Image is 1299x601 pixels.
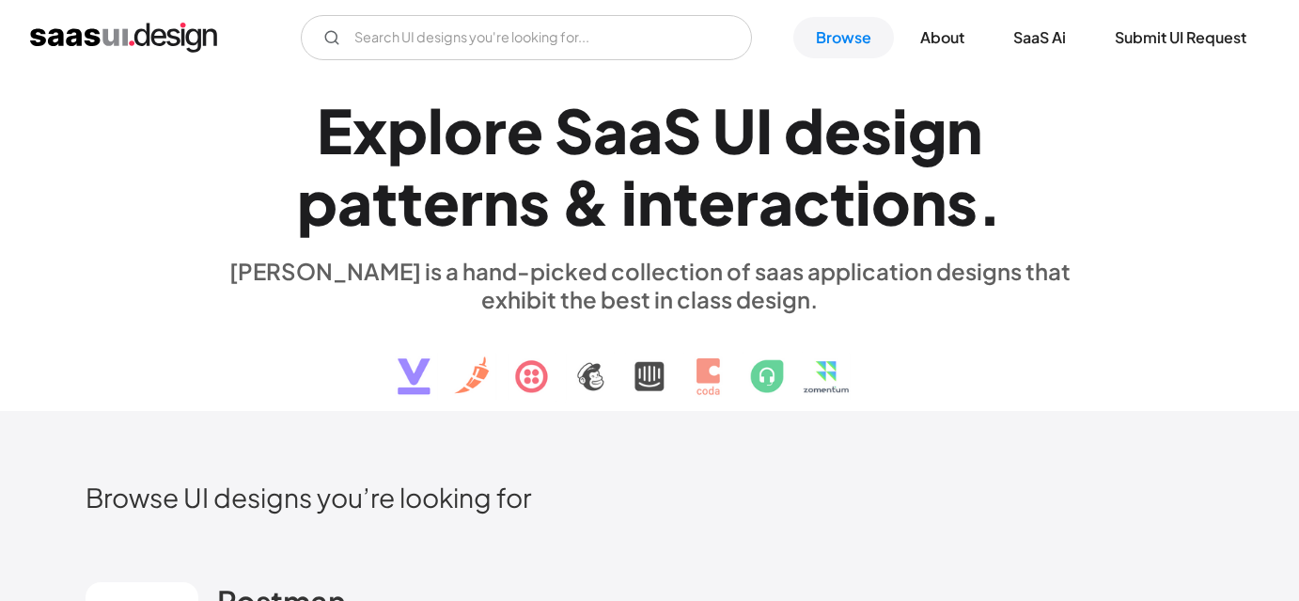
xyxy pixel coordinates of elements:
[86,481,1213,514] h2: Browse UI designs you’re looking for
[297,166,337,238] div: p
[352,94,387,166] div: x
[398,166,423,238] div: t
[735,166,759,238] div: r
[855,166,871,238] div: i
[830,166,855,238] div: t
[428,94,444,166] div: l
[663,94,701,166] div: S
[698,166,735,238] div: e
[372,166,398,238] div: t
[444,94,483,166] div: o
[217,94,1082,239] h1: Explore SaaS UI design patterns & interactions.
[301,15,752,60] input: Search UI designs you're looking for...
[991,17,1088,58] a: SaaS Ai
[908,94,947,166] div: g
[561,166,610,238] div: &
[593,94,628,166] div: a
[861,94,892,166] div: s
[519,166,550,238] div: s
[947,94,982,166] div: n
[337,166,372,238] div: a
[978,166,1002,238] div: .
[892,94,908,166] div: i
[483,94,507,166] div: r
[423,166,460,238] div: e
[793,17,894,58] a: Browse
[217,257,1082,313] div: [PERSON_NAME] is a hand-picked collection of saas application designs that exhibit the best in cl...
[898,17,987,58] a: About
[637,166,673,238] div: n
[628,94,663,166] div: a
[317,94,352,166] div: E
[712,94,756,166] div: U
[824,94,861,166] div: e
[756,94,773,166] div: I
[759,166,793,238] div: a
[1092,17,1269,58] a: Submit UI Request
[507,94,543,166] div: e
[301,15,752,60] form: Email Form
[784,94,824,166] div: d
[911,166,947,238] div: n
[871,166,911,238] div: o
[483,166,519,238] div: n
[793,166,830,238] div: c
[365,313,934,411] img: text, icon, saas logo
[673,166,698,238] div: t
[460,166,483,238] div: r
[555,94,593,166] div: S
[387,94,428,166] div: p
[621,166,637,238] div: i
[30,23,217,53] a: home
[947,166,978,238] div: s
